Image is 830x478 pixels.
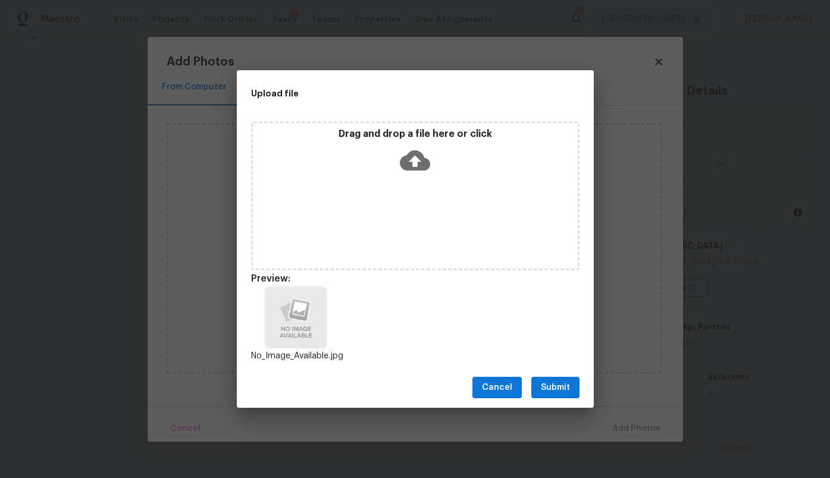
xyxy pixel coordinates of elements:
span: Submit [541,380,570,395]
button: Submit [531,377,580,399]
p: Drag and drop a file here or click [253,128,578,140]
img: Z [266,287,325,346]
h2: Upload file [251,87,526,100]
p: No_Image_Available.jpg [251,350,342,363]
button: Cancel [472,377,522,399]
span: Cancel [482,380,512,395]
